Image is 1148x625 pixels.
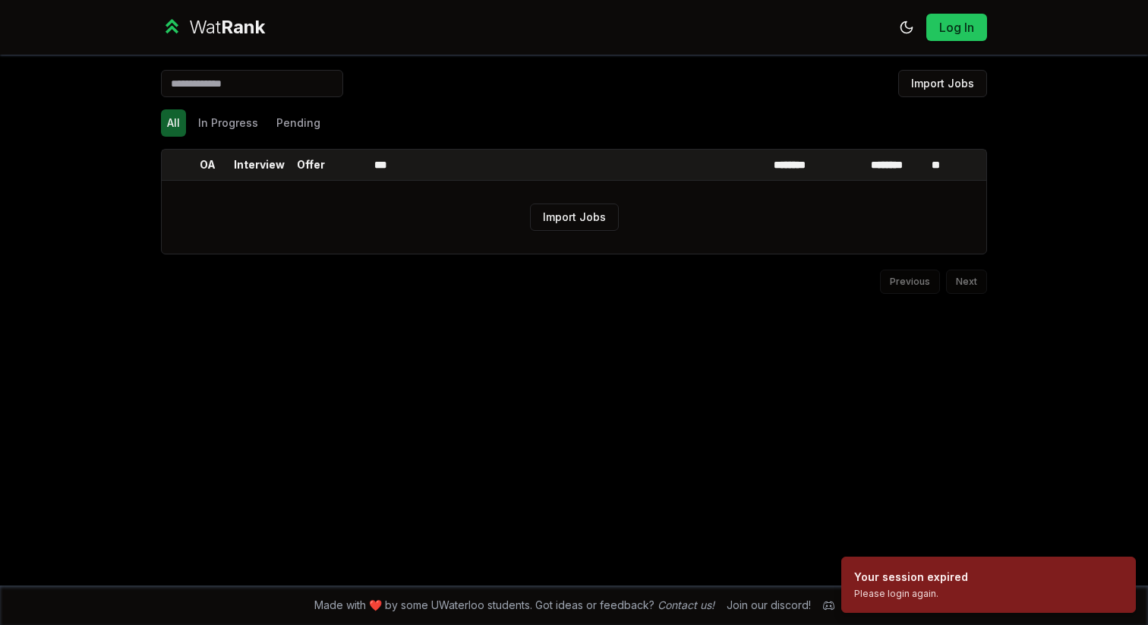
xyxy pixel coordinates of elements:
div: Join our discord! [727,598,811,613]
button: Import Jobs [530,204,619,231]
p: Offer [297,157,325,172]
a: Log In [938,18,975,36]
button: Log In [926,14,987,41]
p: OA [200,157,216,172]
span: Made with ❤️ by some UWaterloo students. Got ideas or feedback? [314,598,714,613]
a: Contact us! [658,598,714,611]
div: Please login again. [854,588,968,600]
span: Rank [221,16,265,38]
a: WatRank [161,15,265,39]
button: In Progress [192,109,264,137]
p: Interview [234,157,285,172]
div: Wat [189,15,265,39]
div: Your session expired [854,570,968,585]
button: Import Jobs [898,70,987,97]
button: All [161,109,186,137]
button: Pending [270,109,326,137]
